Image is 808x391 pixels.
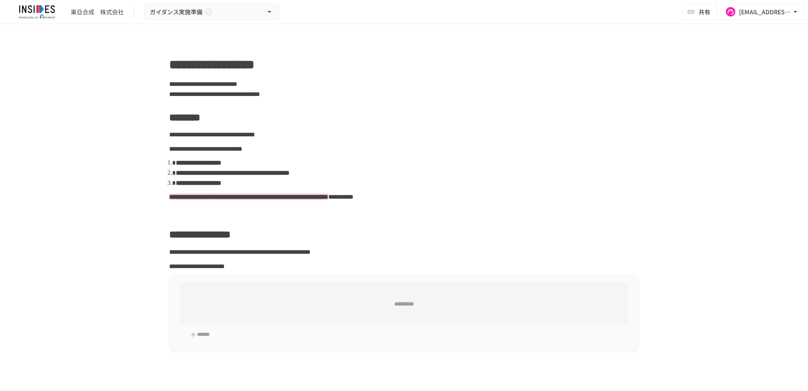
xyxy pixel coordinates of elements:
[150,7,202,17] span: ガイダンス実施準備
[739,7,791,17] div: [EMAIL_ADDRESS][DOMAIN_NAME]
[10,5,64,19] img: JmGSPSkPjKwBq77AtHmwC7bJguQHJlCRQfAXtnx4WuV
[682,3,717,20] button: 共有
[720,3,805,20] button: [EMAIL_ADDRESS][DOMAIN_NAME]
[144,4,279,20] button: ガイダンス実施準備
[71,8,124,16] div: 東亞合成 株式会社
[699,7,710,16] span: 共有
